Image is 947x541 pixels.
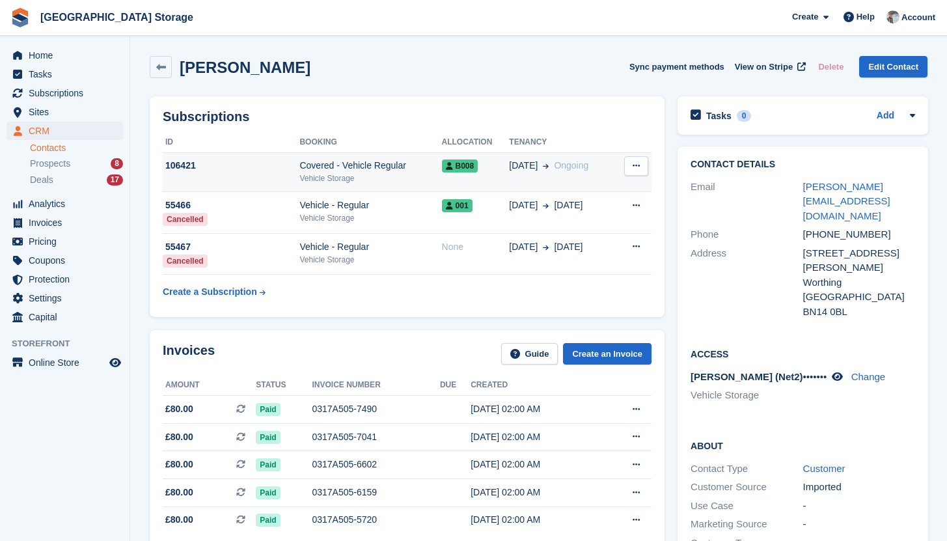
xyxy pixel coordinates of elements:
a: Prospects 8 [30,157,123,171]
div: - [803,499,916,514]
span: Capital [29,308,107,326]
span: [DATE] [554,240,583,254]
span: [DATE] [554,199,583,212]
img: stora-icon-8386f47178a22dfd0bd8f6a31ec36ba5ce8667c1dd55bd0f319d3a0aa187defe.svg [10,8,30,27]
div: 0317A505-6159 [312,486,439,499]
div: [STREET_ADDRESS][PERSON_NAME] [803,246,916,275]
div: Worthing [803,275,916,290]
span: Account [901,11,935,24]
a: menu [7,195,123,213]
a: menu [7,308,123,326]
div: [GEOGRAPHIC_DATA] [803,290,916,305]
a: menu [7,122,123,140]
span: B008 [442,160,478,173]
li: Vehicle Storage [691,388,803,403]
a: Change [851,371,886,382]
span: Ongoing [554,160,588,171]
img: Will Strivens [886,10,899,23]
h2: Subscriptions [163,109,652,124]
span: ••••••• [803,371,827,382]
div: Vehicle Storage [299,173,441,184]
a: menu [7,84,123,102]
div: Vehicle Storage [299,254,441,266]
div: 106421 [163,159,299,173]
span: Prospects [30,158,70,170]
a: [PERSON_NAME][EMAIL_ADDRESS][DOMAIN_NAME] [803,181,890,221]
a: Edit Contact [859,56,927,77]
a: Add [877,109,894,124]
a: Customer [803,463,845,474]
a: menu [7,289,123,307]
a: menu [7,103,123,121]
a: Guide [501,343,558,365]
span: Tasks [29,65,107,83]
span: Paid [256,403,280,416]
div: Imported [803,480,916,495]
a: menu [7,232,123,251]
span: Paid [256,431,280,444]
div: 17 [107,174,123,186]
a: menu [7,354,123,372]
span: 001 [442,199,473,212]
div: 55466 [163,199,299,212]
div: 0 [737,110,752,122]
span: Coupons [29,251,107,270]
a: Preview store [107,355,123,370]
div: [DATE] 02:00 AM [471,402,601,416]
span: £80.00 [165,402,193,416]
div: Use Case [691,499,803,514]
div: 55467 [163,240,299,254]
div: BN14 0BL [803,305,916,320]
th: Booking [299,132,441,153]
span: Protection [29,270,107,288]
div: [DATE] 02:00 AM [471,430,601,444]
span: Invoices [29,214,107,232]
span: [PERSON_NAME] (Net2) [691,371,803,382]
span: [DATE] [509,240,538,254]
div: None [442,240,510,254]
div: Marketing Source [691,517,803,532]
a: menu [7,214,123,232]
span: Sites [29,103,107,121]
span: Create [792,10,818,23]
div: Covered - Vehicle Regular [299,159,441,173]
th: Allocation [442,132,510,153]
div: Address [691,246,803,320]
span: CRM [29,122,107,140]
span: [DATE] [509,199,538,212]
span: Pricing [29,232,107,251]
a: Create a Subscription [163,280,266,304]
div: Create a Subscription [163,285,257,299]
span: Analytics [29,195,107,213]
a: menu [7,251,123,270]
span: Home [29,46,107,64]
button: Sync payment methods [629,56,724,77]
span: [DATE] [509,159,538,173]
h2: Invoices [163,343,215,365]
span: £80.00 [165,430,193,444]
div: 0317A505-6602 [312,458,439,471]
th: Invoice number [312,375,439,396]
div: Email [691,180,803,224]
span: View on Stripe [735,61,793,74]
div: - [803,517,916,532]
button: Delete [813,56,849,77]
div: Vehicle - Regular [299,199,441,212]
a: menu [7,270,123,288]
div: Customer Source [691,480,803,495]
span: Paid [256,514,280,527]
span: £80.00 [165,458,193,471]
span: Paid [256,486,280,499]
h2: About [691,439,915,452]
div: Cancelled [163,213,208,226]
div: 0317A505-7490 [312,402,439,416]
div: Cancelled [163,255,208,268]
span: Paid [256,458,280,471]
div: [PHONE_NUMBER] [803,227,916,242]
a: Deals 17 [30,173,123,187]
span: Deals [30,174,53,186]
div: Phone [691,227,803,242]
th: Created [471,375,601,396]
h2: Contact Details [691,160,915,170]
h2: Tasks [706,110,732,122]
